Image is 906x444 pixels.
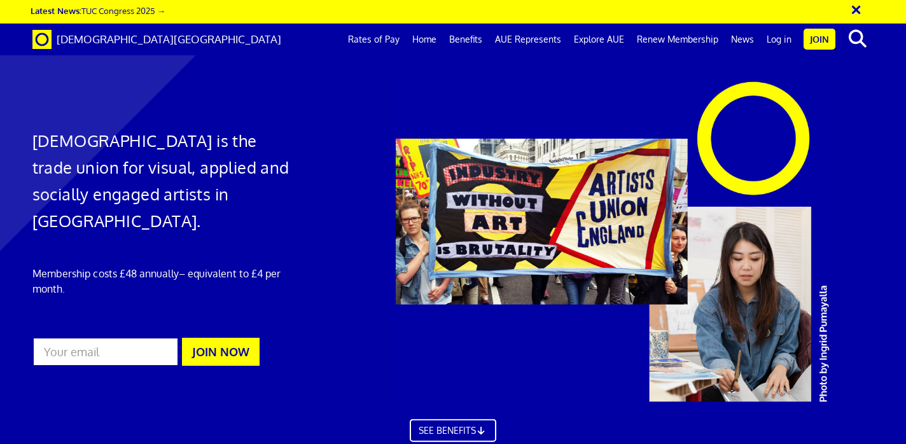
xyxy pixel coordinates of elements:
button: search [838,25,877,52]
a: Renew Membership [631,24,725,55]
a: Benefits [443,24,489,55]
a: Explore AUE [568,24,631,55]
h1: [DEMOGRAPHIC_DATA] is the trade union for visual, applied and socially engaged artists in [GEOGRA... [32,127,300,234]
p: Membership costs £48 annually – equivalent to £4 per month. [32,266,300,296]
button: JOIN NOW [182,338,260,366]
a: AUE Represents [489,24,568,55]
a: Home [406,24,443,55]
span: [DEMOGRAPHIC_DATA][GEOGRAPHIC_DATA] [57,32,281,46]
input: Your email [32,337,179,366]
a: Join [804,29,835,50]
a: Rates of Pay [342,24,406,55]
a: Latest News:TUC Congress 2025 → [31,5,165,16]
strong: Latest News: [31,5,81,16]
a: Brand [DEMOGRAPHIC_DATA][GEOGRAPHIC_DATA] [23,24,291,55]
a: News [725,24,760,55]
a: Log in [760,24,798,55]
